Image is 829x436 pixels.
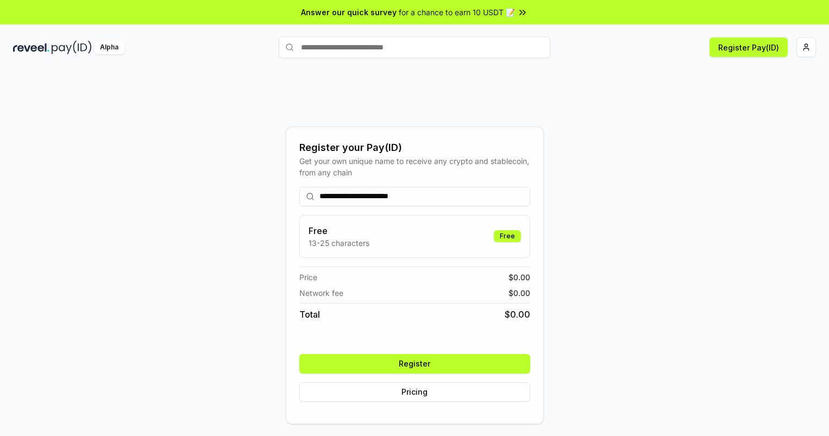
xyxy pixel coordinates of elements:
[309,237,369,249] p: 13-25 characters
[508,271,530,283] span: $ 0.00
[309,224,369,237] h3: Free
[299,155,530,178] div: Get your own unique name to receive any crypto and stablecoin, from any chain
[299,287,343,299] span: Network fee
[709,37,788,57] button: Register Pay(ID)
[299,140,530,155] div: Register your Pay(ID)
[399,7,515,18] span: for a chance to earn 10 USDT 📝
[94,41,124,54] div: Alpha
[505,308,530,321] span: $ 0.00
[13,41,49,54] img: reveel_dark
[299,382,530,402] button: Pricing
[508,287,530,299] span: $ 0.00
[301,7,397,18] span: Answer our quick survey
[494,230,521,242] div: Free
[52,41,92,54] img: pay_id
[299,354,530,374] button: Register
[299,308,320,321] span: Total
[299,271,317,283] span: Price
